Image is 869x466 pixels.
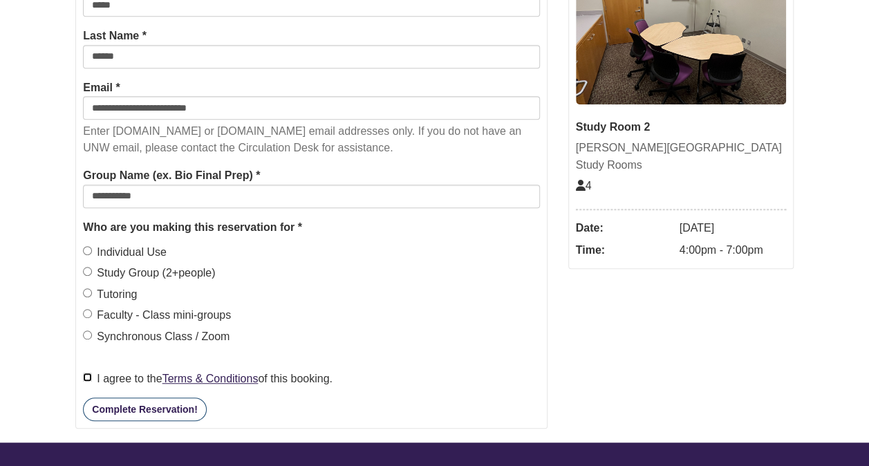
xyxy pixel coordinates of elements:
input: Study Group (2+people) [83,267,92,276]
span: The capacity of this space [576,180,592,192]
input: I agree to theTerms & Conditionsof this booking. [83,373,92,382]
label: Tutoring [83,286,137,304]
legend: Who are you making this reservation for * [83,218,539,236]
p: Enter [DOMAIN_NAME] or [DOMAIN_NAME] email addresses only. If you do not have an UNW email, pleas... [83,123,539,156]
label: Individual Use [83,243,167,261]
div: [PERSON_NAME][GEOGRAPHIC_DATA] Study Rooms [576,139,786,174]
label: I agree to the of this booking. [83,370,333,388]
label: Synchronous Class / Zoom [83,328,230,346]
label: Last Name * [83,27,147,45]
label: Group Name (ex. Bio Final Prep) * [83,167,260,185]
input: Faculty - Class mini-groups [83,309,92,318]
button: Complete Reservation! [83,398,206,421]
label: Faculty - Class mini-groups [83,306,231,324]
dd: [DATE] [680,217,786,239]
dt: Date: [576,217,673,239]
dt: Time: [576,239,673,261]
div: Study Room 2 [576,118,786,136]
dd: 4:00pm - 7:00pm [680,239,786,261]
a: Terms & Conditions [162,373,259,384]
input: Individual Use [83,246,92,255]
label: Email * [83,79,120,97]
input: Tutoring [83,288,92,297]
input: Synchronous Class / Zoom [83,330,92,339]
label: Study Group (2+people) [83,264,215,282]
